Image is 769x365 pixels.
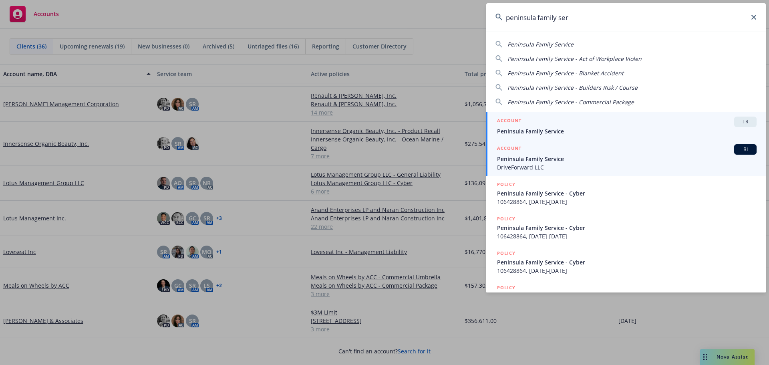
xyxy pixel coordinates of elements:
span: Peninsula Family Service - Cyber [497,189,757,198]
span: Peninsula Family Service [497,155,757,163]
span: Peninsula Family Service - Cyber [497,258,757,266]
h5: ACCOUNT [497,117,521,126]
span: 106428864, [DATE]-[DATE] [497,232,757,240]
span: Peninsula Family Service - Builders Risk / Course [507,84,638,91]
a: ACCOUNTTRPeninsula Family Service [486,112,766,140]
a: ACCOUNTBIPeninsula Family ServiceDriveForward LLC [486,140,766,176]
h5: POLICY [497,180,515,188]
span: Peninsula Family Service - Act of Workplace Violen [507,55,642,63]
h5: ACCOUNT [497,144,521,154]
a: POLICYPeninsula Family Service - Cyber106428864, [DATE]-[DATE] [486,176,766,210]
span: BI [737,146,753,153]
a: POLICYPeninsula Family Service - Cyber106428864, [DATE]-[DATE] [486,210,766,245]
h5: POLICY [497,215,515,223]
span: Peninsula Family Service - Blanket Accident [507,69,624,77]
a: POLICYPeninsula Family Service - Cyber106428864, [DATE]-[DATE] [486,245,766,279]
span: 106428864, [DATE]-[DATE] [497,198,757,206]
input: Search... [486,3,766,32]
a: POLICY [486,279,766,314]
h5: POLICY [497,249,515,257]
span: Peninsula Family Service - Commercial Package [507,98,634,106]
span: Peninsula Family Service [507,40,574,48]
span: 106428864, [DATE]-[DATE] [497,266,757,275]
span: TR [737,118,753,125]
h5: POLICY [497,284,515,292]
span: DriveForward LLC [497,163,757,171]
span: Peninsula Family Service [497,127,757,135]
span: Peninsula Family Service - Cyber [497,224,757,232]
